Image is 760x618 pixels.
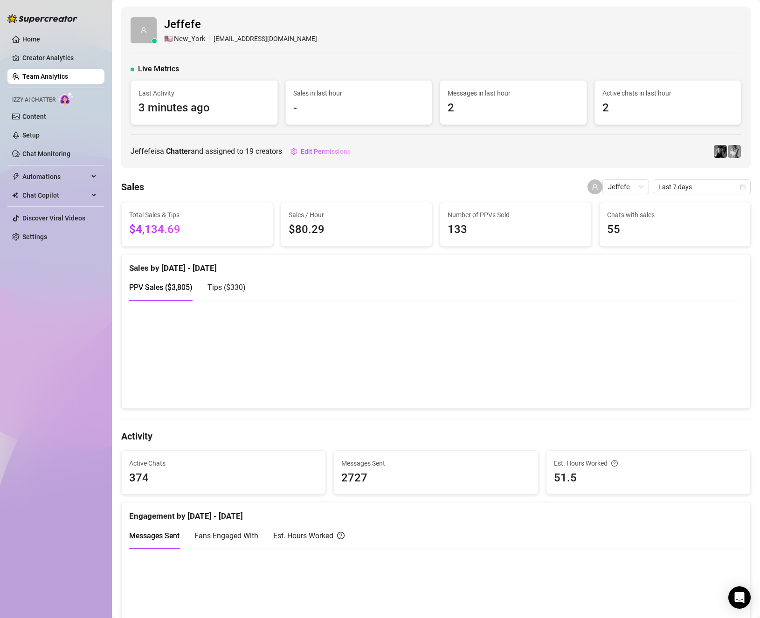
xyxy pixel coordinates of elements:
a: Creator Analytics [22,50,97,65]
span: $80.29 [289,221,425,239]
span: user [592,184,598,190]
span: Live Metrics [138,63,179,75]
span: user [140,27,147,34]
a: Settings [22,233,47,240]
span: Active Chats [129,458,318,468]
span: Automations [22,169,89,184]
div: Sales by [DATE] - [DATE] [129,254,743,275]
span: 51.5 [554,469,743,487]
span: Sales in last hour [293,88,425,98]
span: 2 [602,99,734,117]
span: 133 [448,221,584,239]
a: Setup [22,131,40,139]
span: Last 7 days [658,180,745,194]
span: Messages Sent [341,458,530,468]
a: Chat Monitoring [22,150,70,158]
button: Edit Permissions [290,144,351,159]
a: Team Analytics [22,73,68,80]
span: - [293,99,425,117]
span: 55 [607,221,743,239]
img: AI Chatter [59,92,74,105]
span: 🇺🇸 [164,34,173,45]
span: Jeffefe is a and assigned to creators [131,145,282,157]
span: Active chats in last hour [602,88,734,98]
span: New_York [174,34,206,45]
span: calendar [740,184,746,190]
span: setting [290,148,297,155]
span: Chat Copilot [22,188,89,203]
a: Discover Viral Videos [22,214,85,222]
img: Kennedy (Free) [728,145,741,158]
span: Jeffefe [608,180,643,194]
span: Messages Sent [129,531,180,540]
a: Content [22,113,46,120]
span: $4,134.69 [129,221,265,239]
span: 374 [129,469,318,487]
span: Tips ( $330 ) [207,283,246,292]
b: Chatter [166,147,191,156]
span: question-circle [611,458,618,468]
div: Est. Hours Worked [273,530,345,542]
span: Sales / Hour [289,210,425,220]
span: 19 [245,147,254,156]
span: Number of PPVs Sold [448,210,584,220]
div: Open Intercom Messenger [728,586,751,609]
span: Izzy AI Chatter [12,96,55,104]
div: Engagement by [DATE] - [DATE] [129,502,743,522]
span: Fans Engaged With [194,531,258,540]
span: PPV Sales ( $3,805 ) [129,283,193,292]
img: logo-BBDzfeDw.svg [7,14,77,23]
div: [EMAIL_ADDRESS][DOMAIN_NAME] [164,34,317,45]
h4: Activity [121,430,751,443]
span: Last Activity [138,88,270,98]
span: question-circle [337,530,345,542]
img: Chat Copilot [12,192,18,199]
span: Chats with sales [607,210,743,220]
h4: Sales [121,180,144,193]
span: 3 minutes ago [138,99,270,117]
a: Home [22,35,40,43]
span: 2 [448,99,579,117]
span: Edit Permissions [301,148,351,155]
span: Messages in last hour [448,88,579,98]
div: Est. Hours Worked [554,458,743,468]
span: Total Sales & Tips [129,210,265,220]
span: 2727 [341,469,530,487]
span: Jeffefe [164,16,317,34]
img: Kennedy (VIP) [714,145,727,158]
span: thunderbolt [12,173,20,180]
